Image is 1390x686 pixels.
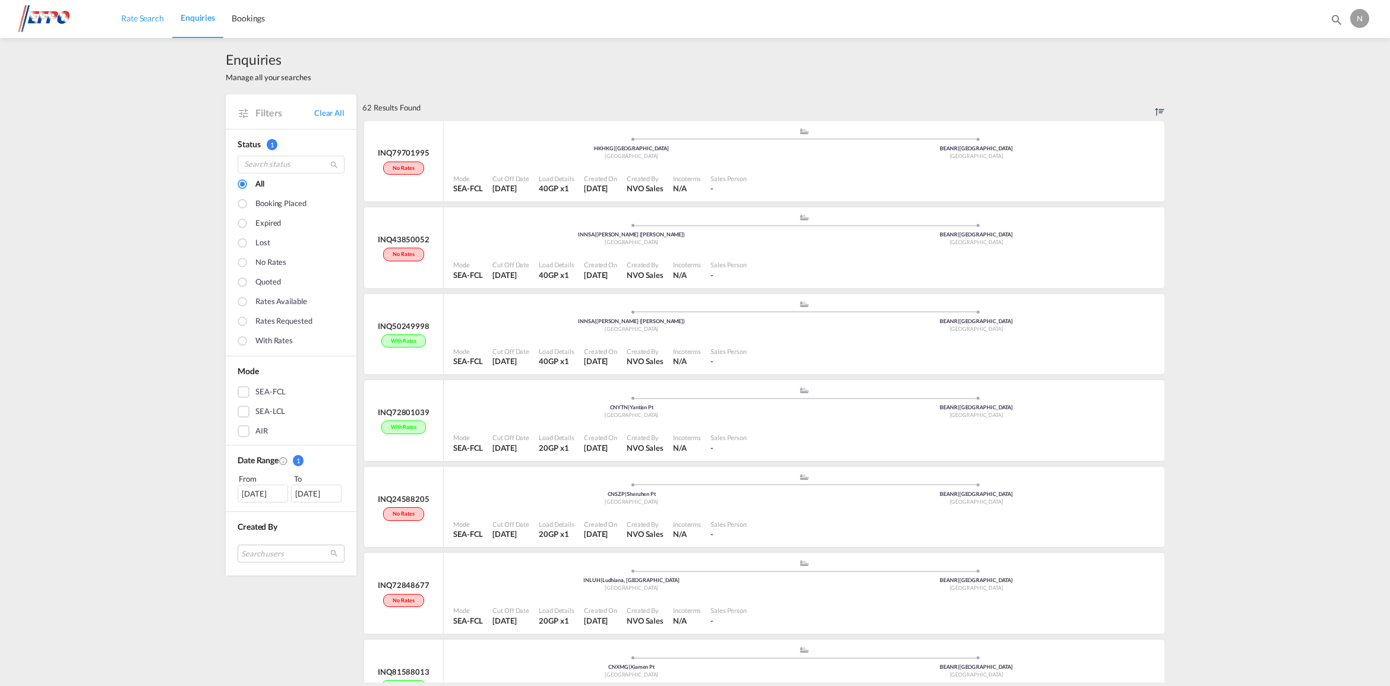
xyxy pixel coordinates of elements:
[605,239,658,245] span: [GEOGRAPHIC_DATA]
[492,520,529,529] div: Cut Off Date
[605,498,658,505] span: [GEOGRAPHIC_DATA]
[627,356,664,366] div: NVO Sales
[940,404,1013,410] span: BEANR [GEOGRAPHIC_DATA]
[383,162,424,175] div: No rates
[958,577,959,583] span: |
[627,347,664,356] div: Created By
[673,442,687,453] div: N/A
[492,615,529,626] div: 18 Aug 2025
[293,455,304,466] span: 1
[950,584,1003,591] span: [GEOGRAPHIC_DATA]
[958,318,959,324] span: |
[492,442,529,453] div: 19 Aug 2025
[492,443,516,453] span: [DATE]
[584,616,608,625] span: [DATE]
[330,160,339,169] md-icon: icon-magnify
[378,234,429,245] div: INQ43850052
[1350,9,1369,28] div: N
[627,183,664,194] div: NVO Sales
[539,174,574,183] div: Load Details
[710,520,747,529] div: Sales Person
[710,270,713,280] span: -
[940,663,1013,670] span: BEANR [GEOGRAPHIC_DATA]
[950,325,1003,332] span: [GEOGRAPHIC_DATA]
[584,270,617,280] div: 25 Aug 2025
[539,606,574,615] div: Load Details
[594,145,669,151] span: HKHKG [GEOGRAPHIC_DATA]
[797,560,811,566] md-icon: assets/icons/custom/ship-fill.svg
[797,474,811,480] md-icon: assets/icons/custom/ship-fill.svg
[362,207,1164,294] div: INQ43850052No rates assets/icons/custom/ship-fill.svgassets/icons/custom/roll-o-plane.svgOriginJa...
[673,615,687,626] div: N/A
[539,260,574,269] div: Load Details
[238,455,279,465] span: Date Range
[601,577,602,583] span: |
[578,231,685,238] span: INNSA [PERSON_NAME] ([PERSON_NAME])
[255,315,312,328] div: Rates Requested
[710,184,713,193] span: -
[614,145,615,151] span: |
[710,347,747,356] div: Sales Person
[950,239,1003,245] span: [GEOGRAPHIC_DATA]
[627,520,664,529] div: Created By
[1330,13,1343,26] md-icon: icon-magnify
[673,529,687,539] div: N/A
[18,5,98,32] img: d38966e06f5511efa686cdb0e1f57a29.png
[627,184,664,193] span: NVO Sales
[673,520,701,529] div: Incoterms
[958,231,959,238] span: |
[605,153,658,159] span: [GEOGRAPHIC_DATA]
[627,174,664,183] div: Created By
[362,121,1164,208] div: INQ79701995No rates assets/icons/custom/ship-fill.svgassets/icons/custom/roll-o-plane.svgOriginHo...
[797,647,811,653] md-icon: assets/icons/custom/ship-fill.svg
[492,529,516,539] span: [DATE]
[584,442,617,453] div: 19 Aug 2025
[378,580,429,590] div: INQ72848677
[314,108,345,118] a: Clear All
[381,334,426,348] div: With rates
[492,606,529,615] div: Cut Off Date
[710,260,747,269] div: Sales Person
[583,577,680,583] span: INLUH Ludhiana, [GEOGRAPHIC_DATA]
[453,174,483,183] div: Mode
[238,425,345,437] md-checkbox: AIR
[950,412,1003,418] span: [GEOGRAPHIC_DATA]
[492,260,529,269] div: Cut Off Date
[453,520,483,529] div: Mode
[584,184,608,193] span: [DATE]
[293,473,345,485] div: To
[673,356,687,366] div: N/A
[625,491,627,497] span: |
[378,147,429,158] div: INQ79701995
[584,174,617,183] div: Created On
[627,270,664,280] span: NVO Sales
[492,270,516,280] span: [DATE]
[673,347,701,356] div: Incoterms
[121,13,164,23] span: Rate Search
[797,387,811,393] md-icon: assets/icons/custom/ship-fill.svg
[453,606,483,615] div: Mode
[453,260,483,269] div: Mode
[950,498,1003,505] span: [GEOGRAPHIC_DATA]
[279,456,288,466] md-icon: Created On
[1330,13,1343,31] div: icon-magnify
[378,666,429,677] div: INQ81588013
[673,174,701,183] div: Incoterms
[181,12,215,23] span: Enquiries
[797,301,811,307] md-icon: assets/icons/custom/ship-fill.svg
[605,412,658,418] span: [GEOGRAPHIC_DATA]
[595,231,596,238] span: |
[539,442,574,453] div: 20GP x 1
[673,270,687,280] div: N/A
[584,529,617,539] div: 19 Aug 2025
[362,294,1164,381] div: INQ50249998With rates assets/icons/custom/ship-fill.svgassets/icons/custom/roll-o-plane.svgOrigin...
[940,491,1013,497] span: BEANR [GEOGRAPHIC_DATA]
[608,663,655,670] span: CNXMG Xiamen Pt
[627,442,664,453] div: NVO Sales
[673,433,701,442] div: Incoterms
[453,615,483,626] div: SEA-FCL
[232,13,265,23] span: Bookings
[453,529,483,539] div: SEA-FCL
[255,198,307,211] div: Booking placed
[584,433,617,442] div: Created On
